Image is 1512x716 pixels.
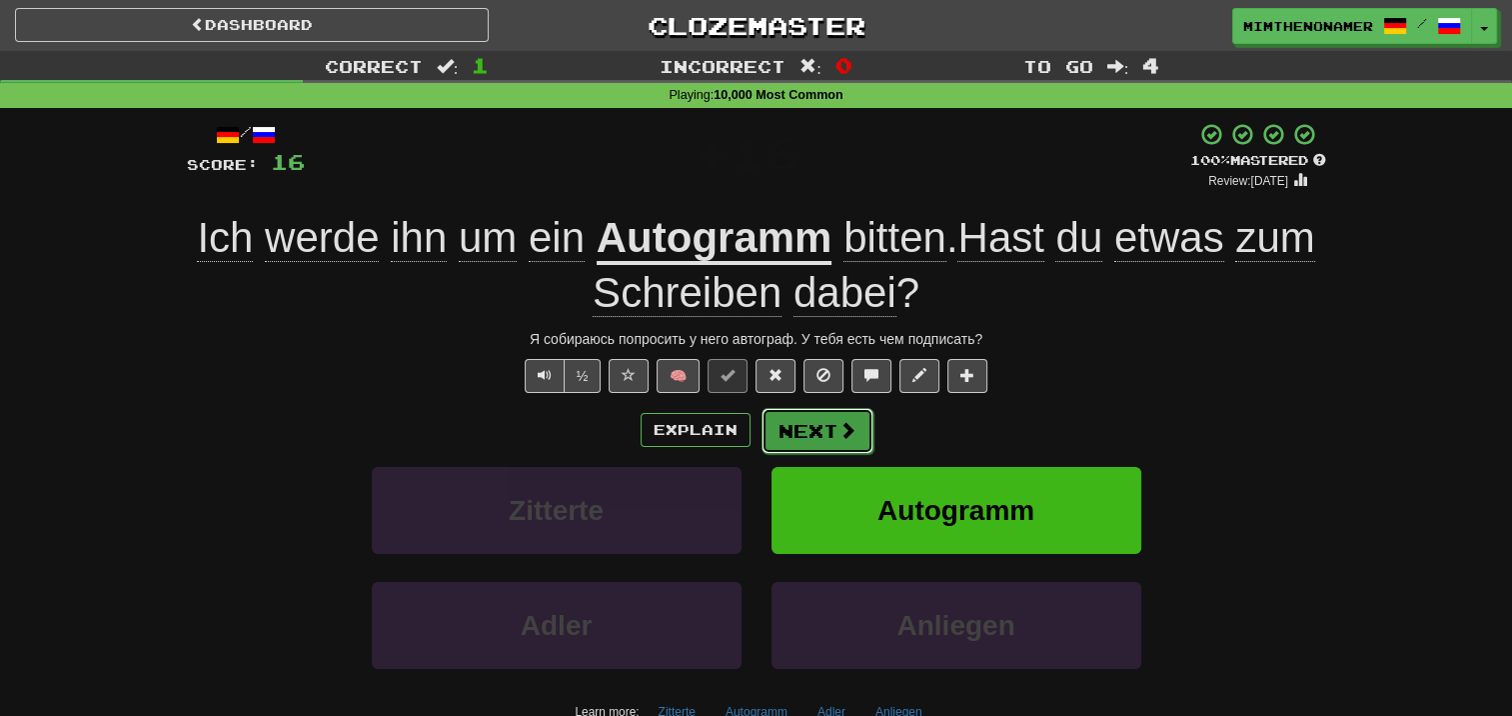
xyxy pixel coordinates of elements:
span: MIMtheNonamer [1243,17,1373,35]
button: 🧠 [657,359,700,393]
button: ½ [564,359,602,393]
button: Autogramm [771,467,1141,554]
div: / [187,122,305,147]
button: Reset to 0% Mastered (alt+r) [756,359,795,393]
button: Next [761,408,873,454]
button: Set this sentence to 100% Mastered (alt+m) [708,359,748,393]
span: 1 [472,53,489,77]
span: 100 % [1190,152,1230,168]
span: . ? [593,214,1315,317]
small: Review: [DATE] [1208,174,1288,188]
span: ein [529,214,585,262]
span: etwas [1114,214,1224,262]
button: Play sentence audio (ctl+space) [525,359,565,393]
span: werde [265,214,379,262]
span: bitten [843,214,946,262]
span: Hast [957,214,1043,262]
span: / [1417,16,1427,30]
span: Anliegen [896,610,1014,641]
span: Adler [521,610,593,641]
span: Autogramm [877,495,1034,526]
span: Correct [325,56,423,76]
span: 16 [730,127,799,177]
span: du [1055,214,1102,262]
a: Dashboard [15,8,489,42]
span: : [1107,58,1129,75]
button: Discuss sentence (alt+u) [851,359,891,393]
span: : [799,58,821,75]
span: 4 [1142,53,1159,77]
span: zum [1235,214,1314,262]
span: dabei [793,269,896,317]
span: Score: [187,156,259,173]
button: Favorite sentence (alt+f) [609,359,649,393]
a: Clozemaster [519,8,992,43]
div: Text-to-speech controls [521,359,602,393]
div: Mastered [1190,152,1326,170]
span: Schreiben [593,269,781,317]
u: Autogramm [597,214,832,265]
span: Ich [197,214,253,262]
span: Incorrect [660,56,785,76]
button: Edit sentence (alt+d) [899,359,939,393]
button: Zitterte [372,467,742,554]
span: + [695,122,730,182]
button: Add to collection (alt+a) [947,359,987,393]
span: : [437,58,459,75]
span: Zitterte [509,495,604,526]
button: Anliegen [771,582,1141,669]
button: Ignore sentence (alt+i) [803,359,843,393]
button: Explain [641,413,751,447]
a: MIMtheNonamer / [1232,8,1472,44]
span: ihn [391,214,447,262]
strong: 10,000 Most Common [714,88,842,102]
span: To go [1023,56,1093,76]
div: Я собираюсь попросить у него автограф. У тебя есть чем подписать? [187,329,1326,349]
span: um [459,214,517,262]
span: 0 [835,53,852,77]
button: Adler [372,582,742,669]
span: 16 [271,149,305,174]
